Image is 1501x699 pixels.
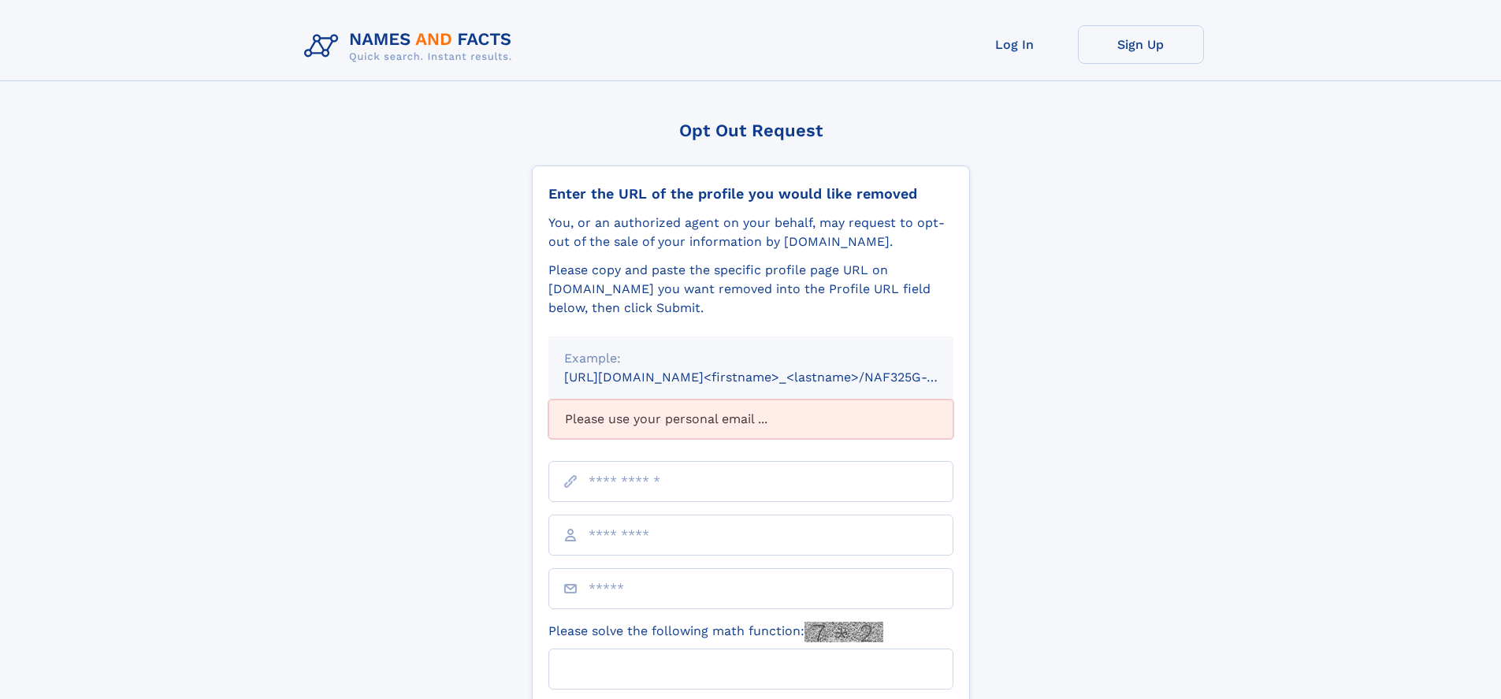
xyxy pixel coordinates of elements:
div: Example: [564,349,938,368]
div: Please use your personal email ... [548,400,953,439]
div: You, or an authorized agent on your behalf, may request to opt-out of the sale of your informatio... [548,214,953,251]
a: Sign Up [1078,25,1204,64]
div: Opt Out Request [532,121,970,140]
div: Enter the URL of the profile you would like removed [548,185,953,203]
small: [URL][DOMAIN_NAME]<firstname>_<lastname>/NAF325G-xxxxxxxx [564,370,983,385]
a: Log In [952,25,1078,64]
label: Please solve the following math function: [548,622,883,642]
div: Please copy and paste the specific profile page URL on [DOMAIN_NAME] you want removed into the Pr... [548,261,953,318]
img: Logo Names and Facts [298,25,525,68]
